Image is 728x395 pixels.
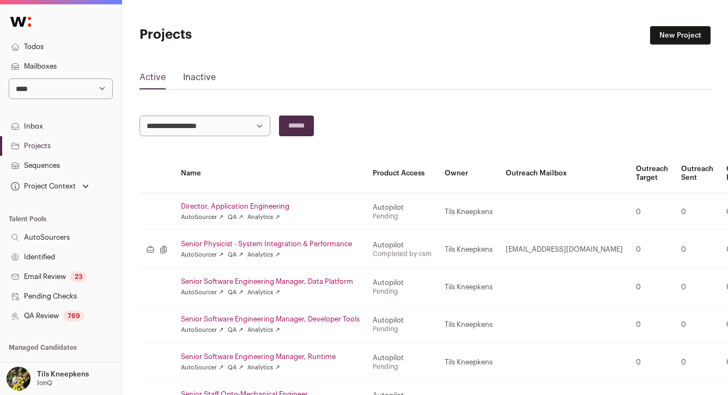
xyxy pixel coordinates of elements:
[629,344,675,381] td: 0
[247,326,280,335] a: Analytics ↗
[438,306,499,344] td: Tils Kneepkens
[183,71,216,88] a: Inactive
[70,271,87,282] div: 23
[181,251,223,259] a: AutoSourcer ↗
[181,315,360,324] a: Senior Software Engineering Manager, Developer Tools
[373,251,432,257] a: Completed by csm
[438,344,499,381] td: Tils Kneepkens
[7,367,31,391] img: 6689865-medium_jpg
[366,154,438,193] th: Product Access
[139,26,330,44] h1: Projects
[675,269,720,306] td: 0
[373,354,432,362] div: Autopilot
[228,213,243,222] a: QA ↗
[438,269,499,306] td: Tils Kneepkens
[247,363,280,372] a: Analytics ↗
[373,326,398,332] a: Pending
[228,251,243,259] a: QA ↗
[139,71,166,88] a: Active
[629,193,675,231] td: 0
[228,326,243,335] a: QA ↗
[438,231,499,269] td: Tils Kneepkens
[675,231,720,269] td: 0
[373,363,398,370] a: Pending
[9,179,91,194] button: Open dropdown
[629,231,675,269] td: 0
[63,311,84,321] div: 769
[438,193,499,231] td: Tils Kneepkens
[181,363,223,372] a: AutoSourcer ↗
[37,379,52,387] p: IonQ
[37,370,89,379] p: Tils Kneepkens
[228,363,243,372] a: QA ↗
[373,241,432,250] div: Autopilot
[247,213,280,222] a: Analytics ↗
[228,288,243,297] a: QA ↗
[373,213,398,220] a: Pending
[650,26,711,45] a: New Project
[181,202,360,211] a: Director, Application Engineering
[9,182,76,191] div: Project Context
[629,154,675,193] th: Outreach Target
[174,154,366,193] th: Name
[675,344,720,381] td: 0
[181,288,223,297] a: AutoSourcer ↗
[675,306,720,344] td: 0
[438,154,499,193] th: Owner
[499,154,629,193] th: Outreach Mailbox
[373,278,432,287] div: Autopilot
[181,240,360,248] a: Senior Physicist - System Integration & Performance
[4,367,91,391] button: Open dropdown
[181,353,360,361] a: Senior Software Engineering Manager, Runtime
[373,316,432,325] div: Autopilot
[373,288,398,295] a: Pending
[629,306,675,344] td: 0
[4,11,37,33] img: Wellfound
[675,154,720,193] th: Outreach Sent
[247,288,280,297] a: Analytics ↗
[629,269,675,306] td: 0
[499,231,629,269] td: [EMAIL_ADDRESS][DOMAIN_NAME]
[181,213,223,222] a: AutoSourcer ↗
[675,193,720,231] td: 0
[181,326,223,335] a: AutoSourcer ↗
[373,203,432,212] div: Autopilot
[247,251,280,259] a: Analytics ↗
[181,277,360,286] a: Senior Software Engineering Manager, Data Platform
